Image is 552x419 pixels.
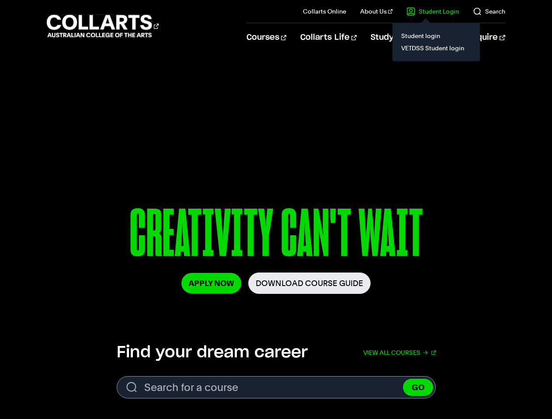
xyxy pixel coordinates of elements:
a: Enquire [467,23,505,52]
button: GO [403,379,433,396]
div: Go to homepage [47,14,159,38]
form: Search [117,376,436,398]
a: Search [473,7,505,16]
h2: Find your dream career [117,343,308,362]
a: Apply Now [181,273,241,293]
a: Collarts Life [300,23,357,52]
a: Courses [246,23,286,52]
a: VETDSS Student login [399,42,473,54]
a: Download Course Guide [248,272,371,294]
a: View all courses [363,343,436,362]
input: Search for a course [117,376,436,398]
a: About Us [360,7,392,16]
p: CREATIVITY CAN'T WAIT [47,200,505,272]
a: Collarts Online [303,7,346,16]
a: Student Login [406,7,459,16]
a: Student login [399,30,473,42]
a: Study Information [371,23,453,52]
